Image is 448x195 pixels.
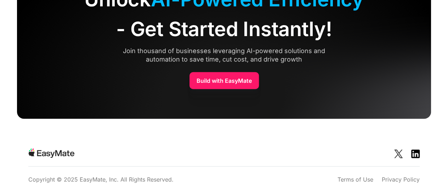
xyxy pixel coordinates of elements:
p: Copyright © 2025 EasyMate, Inc. All Rights Reserved. [28,175,174,184]
a: Terms of Use [338,175,373,184]
a: Build with EasyMate [189,72,259,89]
img: Social Icon [394,150,403,158]
span: - Get Started Instantly! [116,14,332,44]
a: Privacy Policy [382,175,420,184]
img: Social Icon [411,150,420,158]
div: Join thousand of businesses leveraging AI-powered solutions and automation to save time, cut cost... [109,47,339,64]
img: Easymate logo [28,149,74,158]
